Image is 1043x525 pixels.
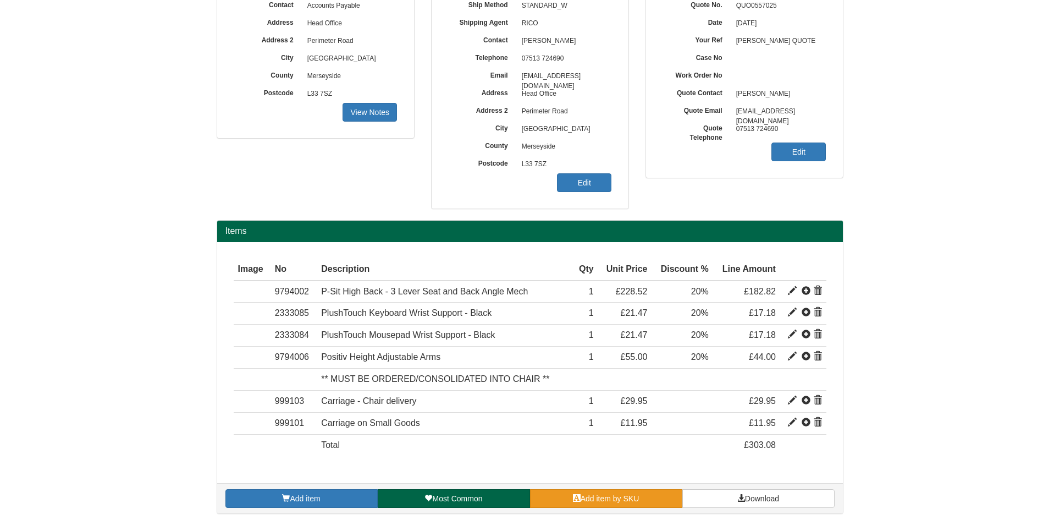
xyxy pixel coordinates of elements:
span: Add item by SKU [581,494,639,503]
label: Work Order No [663,68,731,80]
td: 999101 [271,412,317,434]
span: [GEOGRAPHIC_DATA] [302,50,398,68]
label: County [448,138,516,151]
td: 999103 [271,390,317,412]
span: Download [745,494,779,503]
span: £182.82 [744,287,776,296]
a: Download [682,489,835,508]
span: 1 [589,418,594,428]
span: £29.95 [749,396,776,406]
th: Qty [573,259,598,281]
label: Shipping Agent [448,15,516,28]
span: [EMAIL_ADDRESS][DOMAIN_NAME] [731,103,826,121]
label: Postcode [234,85,302,98]
th: Image [234,259,271,281]
th: Unit Price [598,259,652,281]
span: £17.18 [749,308,776,318]
span: £11.95 [621,418,648,428]
th: Description [317,259,572,281]
span: £228.52 [616,287,648,296]
span: PlushTouch Mousepad Wrist Support - Black [321,330,495,340]
span: 1 [589,352,594,362]
span: [EMAIL_ADDRESS][DOMAIN_NAME] [516,68,612,85]
span: Add item [290,494,320,503]
span: Head Office [516,85,612,103]
a: Edit [557,173,611,192]
span: 1 [589,330,594,340]
span: [PERSON_NAME] [731,85,826,103]
span: Perimeter Road [302,32,398,50]
span: [GEOGRAPHIC_DATA] [516,121,612,138]
span: RICO [516,15,612,32]
span: £21.47 [621,308,648,318]
td: Total [317,434,572,456]
td: 9794006 [271,347,317,369]
span: 07513 724690 [731,121,826,138]
span: P-Sit High Back - 3 Lever Seat and Back Angle Mech [321,287,528,296]
span: 20% [691,287,709,296]
td: 2333084 [271,325,317,347]
span: 1 [589,396,594,406]
th: Line Amount [713,259,780,281]
span: 20% [691,352,709,362]
th: Discount % [652,259,713,281]
h2: Items [225,226,835,236]
label: County [234,68,302,80]
span: PlushTouch Keyboard Wrist Support - Black [321,308,492,318]
span: £55.00 [621,352,648,362]
span: Perimeter Road [516,103,612,121]
span: 20% [691,330,709,340]
span: 1 [589,308,594,318]
span: 07513 724690 [516,50,612,68]
td: 2333085 [271,303,317,325]
span: 1 [589,287,594,296]
label: Postcode [448,156,516,168]
label: Address [234,15,302,28]
a: View Notes [343,103,397,122]
span: £21.47 [621,330,648,340]
label: Email [448,68,516,80]
td: 9794002 [271,281,317,303]
span: £17.18 [749,330,776,340]
label: City [234,50,302,63]
label: Contact [448,32,516,45]
span: £44.00 [749,352,776,362]
span: £29.95 [621,396,648,406]
span: Head Office [302,15,398,32]
span: £11.95 [749,418,776,428]
label: Quote Contact [663,85,731,98]
span: ** MUST BE ORDERED/CONSOLIDATED INTO CHAIR ** [321,374,549,384]
span: [PERSON_NAME] [516,32,612,50]
span: Merseyside [302,68,398,85]
span: Most Common [432,494,482,503]
label: Your Ref [663,32,731,45]
span: [DATE] [731,15,826,32]
label: Address [448,85,516,98]
label: Case No [663,50,731,63]
label: Quote Email [663,103,731,116]
th: No [271,259,317,281]
a: Edit [771,143,826,161]
span: L33 7SZ [516,156,612,173]
label: Address 2 [448,103,516,116]
label: Address 2 [234,32,302,45]
span: £303.08 [744,440,776,450]
label: Telephone [448,50,516,63]
label: City [448,121,516,133]
span: 20% [691,308,709,318]
span: L33 7SZ [302,85,398,103]
span: Carriage - Chair delivery [321,396,416,406]
label: Quote Telephone [663,121,731,143]
label: Date [663,15,731,28]
span: Positiv Height Adjustable Arms [321,352,440,362]
span: Carriage on Small Goods [321,418,420,428]
span: [PERSON_NAME] QUOTE [731,32,826,50]
span: Merseyside [516,138,612,156]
